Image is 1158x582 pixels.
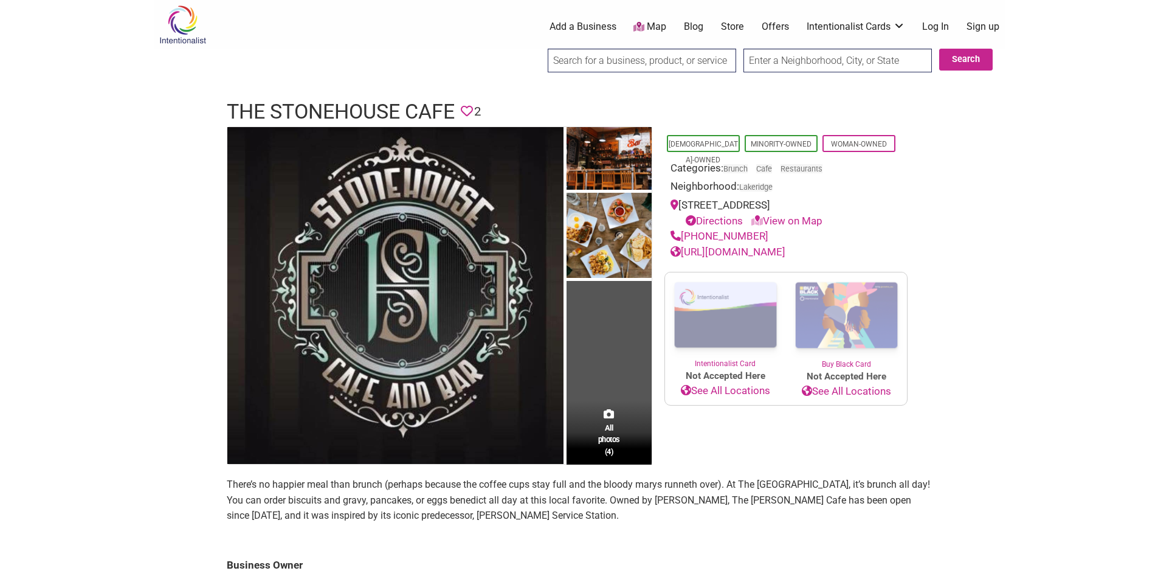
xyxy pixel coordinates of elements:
span: Not Accepted Here [665,369,786,383]
a: See All Locations [786,384,907,400]
a: See All Locations [665,383,786,399]
a: [PHONE_NUMBER] [670,230,768,242]
a: Directions [686,215,743,227]
a: Sign up [967,20,999,33]
a: [URL][DOMAIN_NAME] [670,246,785,258]
a: Store [721,20,744,33]
a: Intentionalist Cards [807,20,905,33]
button: Search [939,49,993,71]
span: All photos (4) [598,422,620,457]
div: Categories: [670,161,901,179]
a: Minority-Owned [751,140,812,148]
div: Neighborhood: [670,179,901,198]
a: Blog [684,20,703,33]
a: Add a Business [550,20,616,33]
img: Intentionalist [154,5,212,44]
a: [DEMOGRAPHIC_DATA]-Owned [669,140,738,164]
a: Offers [762,20,789,33]
img: Buy Black Card [786,272,907,359]
h1: The Stonehouse Cafe [227,97,455,126]
a: Woman-Owned [831,140,887,148]
div: [STREET_ADDRESS] [670,198,901,229]
a: View on Map [751,215,822,227]
a: Brunch [723,164,748,173]
a: Map [633,20,666,34]
span: Lakeridge [739,184,773,192]
a: Intentionalist Card [665,272,786,369]
p: There’s no happier meal than brunch (perhaps because the coffee cups stay full and the bloody mar... [227,477,932,524]
span: Not Accepted Here [786,370,907,384]
img: Intentionalist Card [665,272,786,358]
input: Enter a Neighborhood, City, or State [743,49,932,72]
a: Restaurants [781,164,822,173]
input: Search for a business, product, or service [548,49,736,72]
a: Log In [922,20,949,33]
a: Cafe [756,164,772,173]
span: 2 [474,102,481,121]
a: Buy Black Card [786,272,907,370]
